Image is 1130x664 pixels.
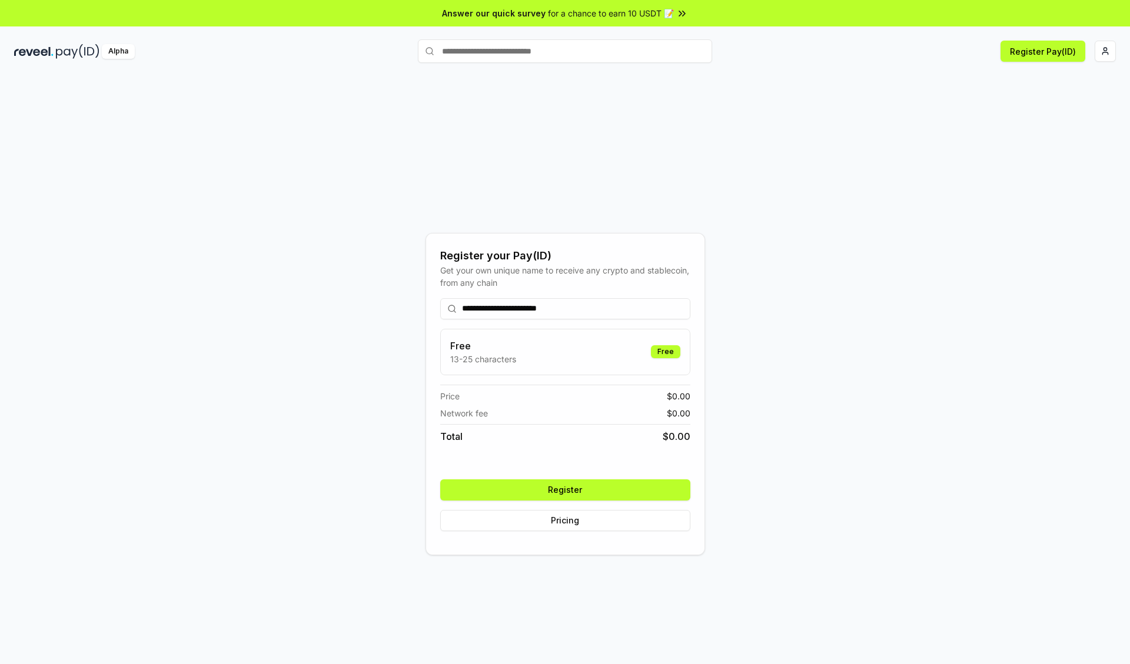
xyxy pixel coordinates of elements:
[442,7,546,19] span: Answer our quick survey
[440,429,463,443] span: Total
[440,479,690,500] button: Register
[440,264,690,289] div: Get your own unique name to receive any crypto and stablecoin, from any chain
[450,339,516,353] h3: Free
[667,390,690,402] span: $ 0.00
[450,353,516,365] p: 13-25 characters
[102,44,135,59] div: Alpha
[663,429,690,443] span: $ 0.00
[14,44,54,59] img: reveel_dark
[440,390,460,402] span: Price
[651,345,680,358] div: Free
[1001,41,1085,62] button: Register Pay(ID)
[667,407,690,419] span: $ 0.00
[548,7,674,19] span: for a chance to earn 10 USDT 📝
[440,407,488,419] span: Network fee
[56,44,99,59] img: pay_id
[440,510,690,531] button: Pricing
[440,248,690,264] div: Register your Pay(ID)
